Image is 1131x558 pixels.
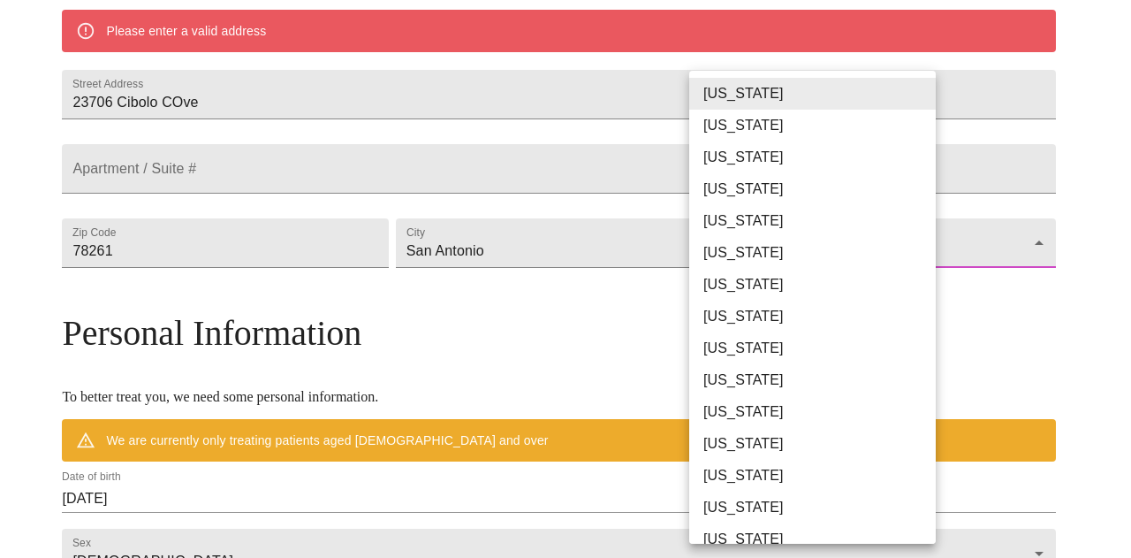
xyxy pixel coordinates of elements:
[689,237,949,269] li: [US_STATE]
[689,396,949,428] li: [US_STATE]
[689,333,949,364] li: [US_STATE]
[689,110,949,141] li: [US_STATE]
[689,524,949,555] li: [US_STATE]
[689,141,949,173] li: [US_STATE]
[689,428,949,460] li: [US_STATE]
[689,205,949,237] li: [US_STATE]
[689,364,949,396] li: [US_STATE]
[689,173,949,205] li: [US_STATE]
[689,78,949,110] li: [US_STATE]
[689,269,949,301] li: [US_STATE]
[689,492,949,524] li: [US_STATE]
[689,301,949,333] li: [US_STATE]
[689,460,949,492] li: [US_STATE]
